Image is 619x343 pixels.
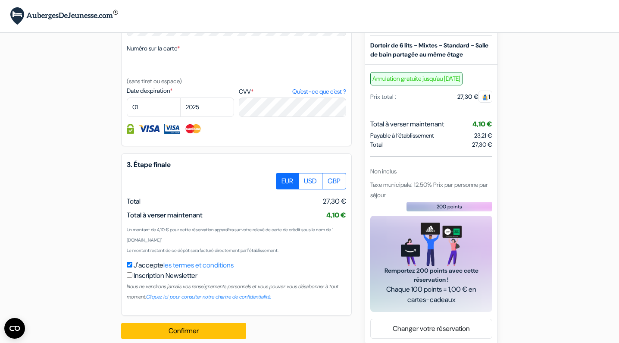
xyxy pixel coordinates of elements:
label: CVV [239,87,346,96]
img: Master Card [184,124,202,134]
label: GBP [322,173,346,189]
div: Non inclus [370,167,492,176]
div: Prix total : [370,92,396,101]
span: Chaque 100 points = 1,00 € en cartes-cadeaux [381,284,482,305]
h5: 3. Étape finale [127,160,346,169]
button: Confirmer [121,323,246,339]
small: Un montant de 4,10 € pour cette réservation apparaîtra sur votre relevé de carte de crédit sous l... [127,227,333,243]
img: Information de carte de crédit entièrement encryptée et sécurisée [127,124,134,134]
span: 200 points [437,203,462,211]
label: EUR [276,173,299,189]
label: J'accepte [134,260,234,271]
span: Payable à l’établissement [370,131,434,140]
span: 4,10 € [326,211,346,220]
label: Inscription Newsletter [134,271,197,281]
img: gift_card_hero_new.png [401,223,462,266]
small: (sans tiret ou espace) [127,77,182,85]
span: Annulation gratuite jusqu'au [DATE] [370,72,463,85]
span: 27,30 € [323,196,346,207]
span: 27,30 € [472,140,492,149]
label: Numéro sur la carte [127,44,180,53]
a: Cliquez ici pour consulter notre chartre de confidentialité. [146,293,271,300]
small: Nous ne vendrons jamais vos renseignements personnels et vous pouvez vous désabonner à tout moment. [127,283,338,300]
span: 4,10 € [472,120,492,129]
div: Basic radio toggle button group [276,173,346,189]
span: Total [127,197,141,206]
b: Dortoir de 6 lits - Mixtes - Standard - Salle de bain partagée au même étage [370,41,488,58]
span: Total à verser maintenant [127,211,203,220]
label: Date d'expiration [127,86,234,95]
div: 27,30 € [457,92,492,101]
label: USD [298,173,322,189]
span: 23,21 € [474,132,492,139]
span: Remportez 200 points avec cette réservation ! [381,266,482,284]
a: Changer votre réservation [371,321,492,337]
img: guest.svg [482,94,488,101]
a: Qu'est-ce que c'est ? [292,87,346,96]
img: Visa Electron [164,124,180,134]
img: AubergesDeJeunesse.com [10,7,118,25]
button: Open CMP widget [4,318,25,339]
small: Le montant restant de ce dépôt sera facturé directement par l'établissement. [127,248,278,253]
span: Taxe municipale: 12.50% Prix par personne par séjour [370,181,488,199]
span: 1 [478,91,492,103]
img: Visa [138,124,160,134]
span: Total à verser maintenant [370,119,444,129]
a: les termes et conditions [163,261,234,270]
span: Total [370,140,383,149]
